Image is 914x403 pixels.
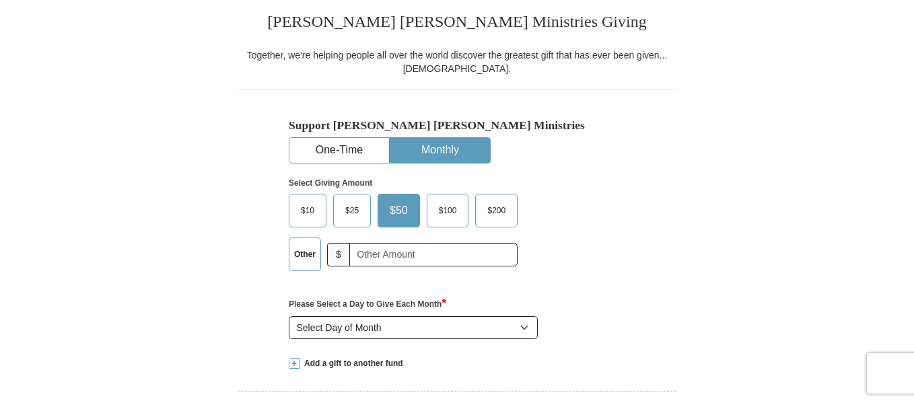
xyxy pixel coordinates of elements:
[432,200,464,221] span: $100
[390,138,490,163] button: Monthly
[289,238,320,270] label: Other
[481,200,512,221] span: $200
[289,299,446,309] strong: Please Select a Day to Give Each Month
[238,48,676,75] div: Together, we're helping people all over the world discover the greatest gift that has ever been g...
[349,243,518,266] input: Other Amount
[327,243,350,266] span: $
[339,200,365,221] span: $25
[300,358,403,369] span: Add a gift to another fund
[383,200,415,221] span: $50
[289,138,389,163] button: One-Time
[294,200,321,221] span: $10
[289,178,372,188] strong: Select Giving Amount
[289,118,625,133] h5: Support [PERSON_NAME] [PERSON_NAME] Ministries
